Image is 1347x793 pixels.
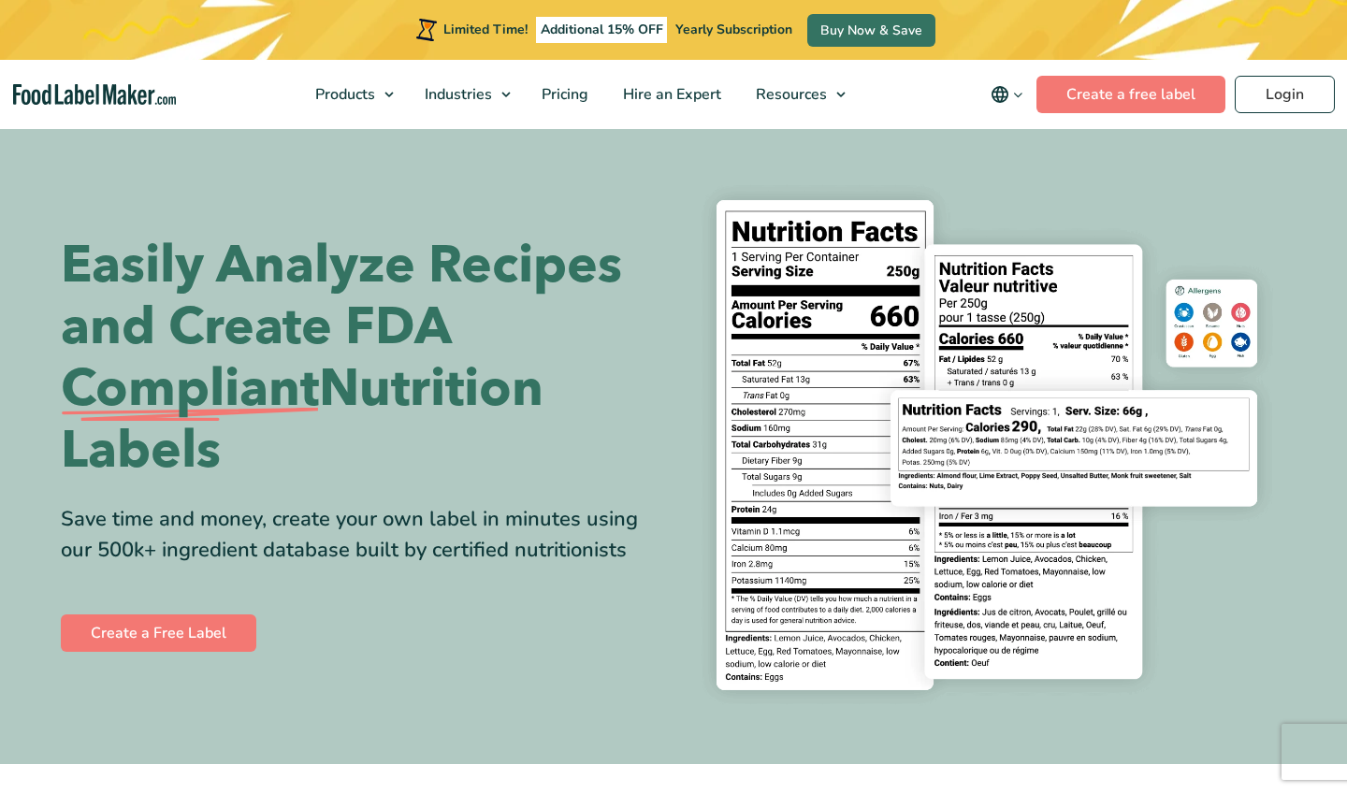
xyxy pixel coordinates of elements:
a: Products [298,60,403,129]
a: Buy Now & Save [807,14,935,47]
a: Resources [739,60,855,129]
span: Industries [419,84,494,105]
span: Products [310,84,377,105]
a: Food Label Maker homepage [13,84,177,106]
span: Limited Time! [443,21,528,38]
span: Yearly Subscription [675,21,792,38]
a: Industries [408,60,520,129]
a: Login [1235,76,1335,113]
a: Hire an Expert [606,60,734,129]
a: Create a Free Label [61,614,256,652]
a: Pricing [525,60,601,129]
span: Additional 15% OFF [536,17,668,43]
a: Create a free label [1036,76,1225,113]
span: Resources [750,84,829,105]
span: Pricing [536,84,590,105]
span: Hire an Expert [617,84,723,105]
span: Compliant [61,358,319,420]
button: Change language [978,76,1036,113]
h1: Easily Analyze Recipes and Create FDA Nutrition Labels [61,235,659,482]
div: Save time and money, create your own label in minutes using our 500k+ ingredient database built b... [61,504,659,566]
